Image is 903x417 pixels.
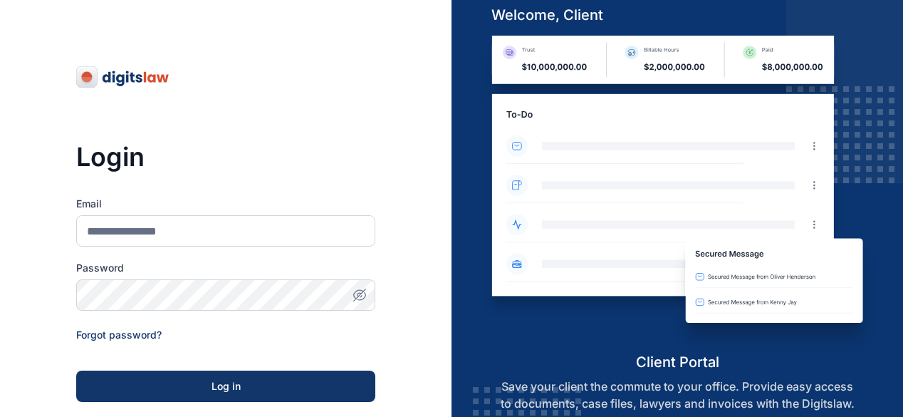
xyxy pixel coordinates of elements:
[76,143,375,171] h3: Login
[76,197,375,211] label: Email
[480,5,875,25] h5: welcome, client
[76,329,162,341] a: Forgot password?
[480,36,875,351] img: client-portal
[480,378,875,412] p: Save your client the commute to your office. Provide easy access to documents, case files, lawyer...
[76,261,375,275] label: Password
[76,371,375,402] button: Log in
[480,352,875,372] h5: client portal
[76,66,170,88] img: digitslaw-logo
[99,379,353,393] div: Log in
